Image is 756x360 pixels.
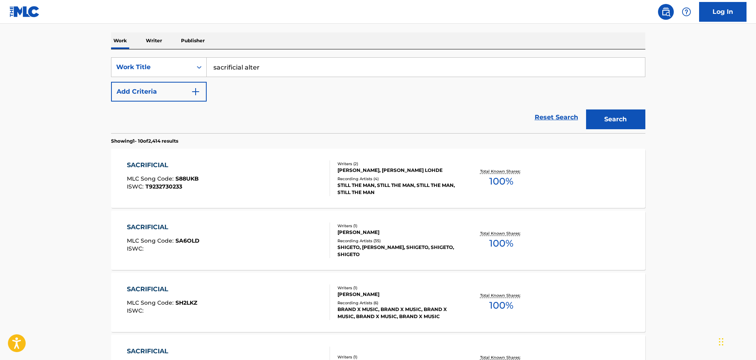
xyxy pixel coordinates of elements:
[127,285,197,294] div: SACRIFICIAL
[337,244,457,258] div: SHIGETO, [PERSON_NAME], SHIGETO, SHIGETO, SHIGETO
[480,168,522,174] p: Total Known Shares:
[489,236,513,251] span: 100 %
[111,273,645,332] a: SACRIFICIALMLC Song Code:SH2LKZISWC:Writers (1)[PERSON_NAME]Recording Artists (6)BRAND X MUSIC, B...
[531,109,582,126] a: Reset Search
[489,174,513,188] span: 100 %
[337,167,457,174] div: [PERSON_NAME], [PERSON_NAME] LOHDE
[175,175,199,182] span: S88UKB
[699,2,747,22] a: Log In
[127,160,199,170] div: SACRIFICIAL
[337,182,457,196] div: STILL THE MAN, STILL THE MAN, STILL THE MAN, STILL THE MAN
[658,4,674,20] a: Public Search
[127,299,175,306] span: MLC Song Code :
[337,285,457,291] div: Writers ( 1 )
[127,175,175,182] span: MLC Song Code :
[337,238,457,244] div: Recording Artists ( 35 )
[111,211,645,270] a: SACRIFICIALMLC Song Code:SA6OLDISWC:Writers (1)[PERSON_NAME]Recording Artists (35)SHIGETO, [PERSO...
[145,183,182,190] span: T9232730233
[179,32,207,49] p: Publisher
[661,7,671,17] img: search
[111,138,178,145] p: Showing 1 - 10 of 2,414 results
[127,245,145,252] span: ISWC :
[489,298,513,313] span: 100 %
[9,6,40,17] img: MLC Logo
[480,230,522,236] p: Total Known Shares:
[679,4,694,20] div: Help
[480,292,522,298] p: Total Known Shares:
[337,300,457,306] div: Recording Artists ( 6 )
[337,176,457,182] div: Recording Artists ( 4 )
[116,62,187,72] div: Work Title
[127,237,175,244] span: MLC Song Code :
[337,229,457,236] div: [PERSON_NAME]
[127,347,200,356] div: SACRIFICIAL
[191,87,200,96] img: 9d2ae6d4665cec9f34b9.svg
[111,149,645,208] a: SACRIFICIALMLC Song Code:S88UKBISWC:T9232730233Writers (2)[PERSON_NAME], [PERSON_NAME] LOHDERecor...
[337,354,457,360] div: Writers ( 1 )
[682,7,691,17] img: help
[337,161,457,167] div: Writers ( 2 )
[143,32,164,49] p: Writer
[111,82,207,102] button: Add Criteria
[337,223,457,229] div: Writers ( 1 )
[586,109,645,129] button: Search
[111,32,129,49] p: Work
[127,183,145,190] span: ISWC :
[175,237,200,244] span: SA6OLD
[127,222,200,232] div: SACRIFICIAL
[719,330,724,354] div: Drag
[111,57,645,133] form: Search Form
[175,299,197,306] span: SH2LKZ
[337,306,457,320] div: BRAND X MUSIC, BRAND X MUSIC, BRAND X MUSIC, BRAND X MUSIC, BRAND X MUSIC
[337,291,457,298] div: [PERSON_NAME]
[127,307,145,314] span: ISWC :
[716,322,756,360] iframe: Chat Widget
